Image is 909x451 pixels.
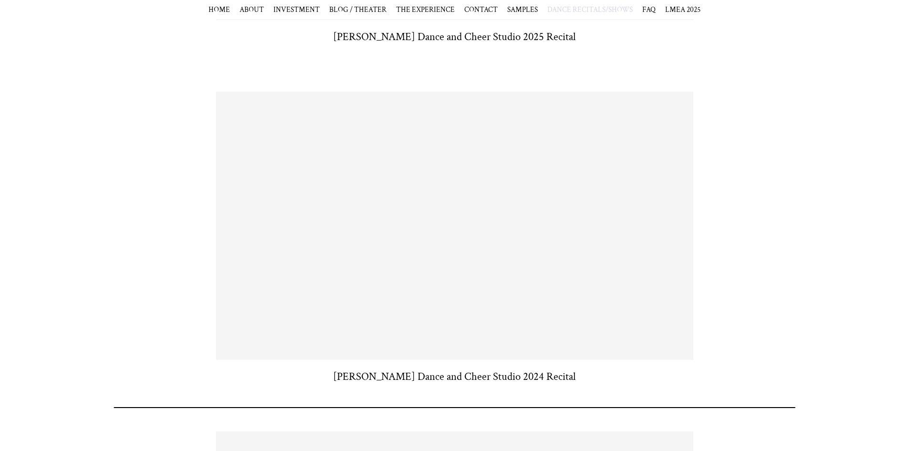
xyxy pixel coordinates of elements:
[329,5,387,14] a: BLOG / THEATER
[464,5,498,14] a: CONTACT
[507,5,538,14] span: SAMPLES
[547,5,633,14] span: DANCE RECITALS/SHOWS
[240,5,264,14] a: ABOUT
[642,5,656,14] a: FAQ
[665,5,700,14] span: LMEA 2025
[333,369,576,384] h3: [PERSON_NAME] Dance and Cheer Studio 2024 Recital
[396,5,455,14] a: THE EXPERIENCE
[333,30,576,44] h3: [PERSON_NAME] Dance and Cheer Studio 2025 Recital
[209,5,230,14] a: HOME
[273,5,320,14] a: INVESTMENT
